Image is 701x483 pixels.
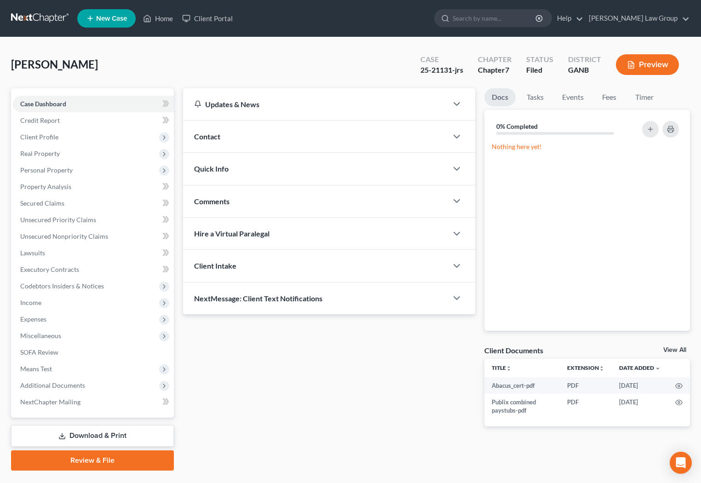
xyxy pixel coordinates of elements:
a: Unsecured Priority Claims [13,212,174,228]
a: Timer [628,88,661,106]
span: Hire a Virtual Paralegal [194,229,270,238]
a: Events [555,88,591,106]
span: Client Profile [20,133,58,141]
div: Filed [526,65,553,75]
span: Means Test [20,365,52,373]
span: [PERSON_NAME] [11,57,98,71]
a: Unsecured Nonpriority Claims [13,228,174,245]
div: GANB [568,65,601,75]
td: PDF [560,394,612,419]
button: Preview [616,54,679,75]
a: Case Dashboard [13,96,174,112]
span: Comments [194,197,230,206]
i: unfold_more [599,366,604,371]
div: District [568,54,601,65]
span: Personal Property [20,166,73,174]
a: [PERSON_NAME] Law Group [584,10,690,27]
a: NextChapter Mailing [13,394,174,410]
span: Executory Contracts [20,265,79,273]
span: Credit Report [20,116,60,124]
div: Open Intercom Messenger [670,452,692,474]
strong: 0% Completed [496,122,538,130]
div: Updates & News [194,99,437,109]
i: expand_more [655,366,661,371]
td: Abacus_cert-pdf [484,377,560,394]
span: Additional Documents [20,381,85,389]
span: New Case [96,15,127,22]
td: PDF [560,377,612,394]
a: Review & File [11,450,174,471]
a: Download & Print [11,425,174,447]
span: Quick Info [194,164,229,173]
div: Chapter [478,65,511,75]
span: Property Analysis [20,183,71,190]
a: Lawsuits [13,245,174,261]
span: Unsecured Nonpriority Claims [20,232,108,240]
a: Extensionunfold_more [567,364,604,371]
span: Expenses [20,315,46,323]
span: Real Property [20,149,60,157]
span: Miscellaneous [20,332,61,339]
a: View All [663,347,686,353]
span: NextMessage: Client Text Notifications [194,294,322,303]
a: Home [138,10,178,27]
a: Property Analysis [13,178,174,195]
div: 25-21131-jrs [420,65,463,75]
a: Titleunfold_more [492,364,511,371]
i: unfold_more [506,366,511,371]
span: Contact [194,132,220,141]
a: Tasks [519,88,551,106]
input: Search by name... [453,10,537,27]
span: Client Intake [194,261,236,270]
span: Secured Claims [20,199,64,207]
span: Codebtors Insiders & Notices [20,282,104,290]
span: Case Dashboard [20,100,66,108]
td: [DATE] [612,394,668,419]
div: Chapter [478,54,511,65]
span: Income [20,299,41,306]
div: Status [526,54,553,65]
a: Fees [595,88,624,106]
a: Client Portal [178,10,237,27]
span: 7 [505,65,509,74]
td: Publix combined paystubs-pdf [484,394,560,419]
a: Credit Report [13,112,174,129]
div: Client Documents [484,345,543,355]
a: Date Added expand_more [619,364,661,371]
div: Case [420,54,463,65]
p: Nothing here yet! [492,142,683,151]
a: Executory Contracts [13,261,174,278]
td: [DATE] [612,377,668,394]
span: Unsecured Priority Claims [20,216,96,224]
span: Lawsuits [20,249,45,257]
span: SOFA Review [20,348,58,356]
a: SOFA Review [13,344,174,361]
span: NextChapter Mailing [20,398,80,406]
a: Secured Claims [13,195,174,212]
a: Help [552,10,583,27]
a: Docs [484,88,516,106]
